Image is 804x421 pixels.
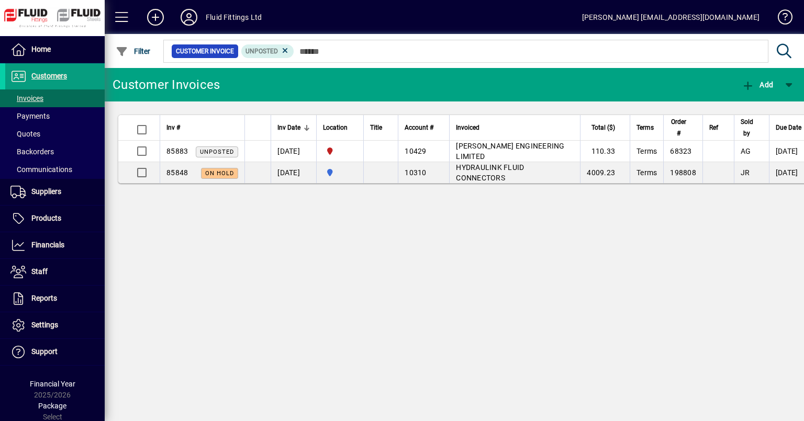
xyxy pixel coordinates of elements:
[139,8,172,27] button: Add
[31,267,48,276] span: Staff
[5,339,105,365] a: Support
[31,72,67,80] span: Customers
[5,286,105,312] a: Reports
[5,125,105,143] a: Quotes
[113,42,153,61] button: Filter
[580,141,630,162] td: 110.33
[323,122,348,133] span: Location
[323,145,357,157] span: FLUID FITTINGS CHRISTCHURCH
[370,122,392,133] div: Title
[670,116,696,139] div: Order #
[206,9,262,26] div: Fluid Fittings Ltd
[172,8,206,27] button: Profile
[456,122,479,133] span: Invoiced
[31,294,57,302] span: Reports
[741,116,753,139] span: Sold by
[166,147,188,155] span: 85883
[10,112,50,120] span: Payments
[670,116,687,139] span: Order #
[5,206,105,232] a: Products
[323,122,357,133] div: Location
[277,122,300,133] span: Inv Date
[323,167,357,178] span: AUCKLAND
[31,214,61,222] span: Products
[591,122,615,133] span: Total ($)
[116,47,151,55] span: Filter
[31,45,51,53] span: Home
[456,163,524,182] span: HYDRAULINK FLUID CONNECTORS
[776,122,801,133] span: Due Date
[10,94,43,103] span: Invoices
[31,321,58,329] span: Settings
[5,89,105,107] a: Invoices
[5,312,105,338] a: Settings
[38,402,66,410] span: Package
[636,168,657,177] span: Terms
[5,161,105,178] a: Communications
[10,147,54,156] span: Backorders
[405,147,426,155] span: 10429
[670,168,696,177] span: 198808
[636,122,654,133] span: Terms
[271,162,316,183] td: [DATE]
[166,122,180,133] span: Inv #
[456,142,564,161] span: [PERSON_NAME] ENGINEERING LIMITED
[5,179,105,205] a: Suppliers
[405,168,426,177] span: 10310
[31,347,58,356] span: Support
[31,187,61,196] span: Suppliers
[709,122,728,133] div: Ref
[166,122,238,133] div: Inv #
[245,48,278,55] span: Unposted
[5,259,105,285] a: Staff
[770,2,791,36] a: Knowledge Base
[709,122,718,133] span: Ref
[405,122,433,133] span: Account #
[456,122,574,133] div: Invoiced
[742,81,773,89] span: Add
[30,380,75,388] span: Financial Year
[741,168,750,177] span: JR
[10,130,40,138] span: Quotes
[241,44,294,58] mat-chip: Customer Invoice Status: Unposted
[5,37,105,63] a: Home
[205,170,234,177] span: On hold
[370,122,382,133] span: Title
[277,122,310,133] div: Inv Date
[580,162,630,183] td: 4009.23
[113,76,220,93] div: Customer Invoices
[405,122,443,133] div: Account #
[5,107,105,125] a: Payments
[670,147,691,155] span: 68323
[10,165,72,174] span: Communications
[741,147,751,155] span: AG
[636,147,657,155] span: Terms
[176,46,234,56] span: Customer Invoice
[5,232,105,258] a: Financials
[5,143,105,161] a: Backorders
[166,168,188,177] span: 85848
[739,75,776,94] button: Add
[31,241,64,249] span: Financials
[587,122,624,133] div: Total ($)
[271,141,316,162] td: [DATE]
[582,9,760,26] div: [PERSON_NAME] [EMAIL_ADDRESS][DOMAIN_NAME]
[200,149,234,155] span: Unposted
[741,116,763,139] div: Sold by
